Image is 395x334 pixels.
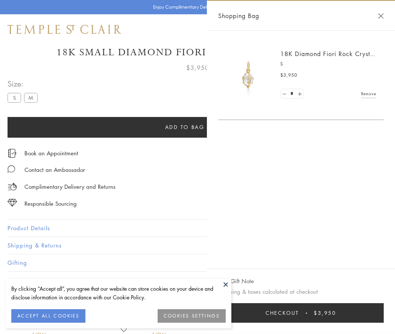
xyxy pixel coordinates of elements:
span: Add to bag [165,123,205,131]
a: Remove [361,90,376,98]
label: M [24,93,38,102]
img: Temple St. Clair [8,25,121,34]
p: S [280,60,376,68]
a: Set quantity to 2 [296,89,303,99]
img: icon_sourcing.svg [8,199,17,206]
button: Add to bag [8,117,362,138]
div: Contact an Ambassador [24,165,85,175]
span: $3,950 [186,63,209,73]
span: $3,950 [280,71,297,79]
div: Responsible Sourcing [24,199,77,208]
div: By clicking “Accept all”, you agree that our website can store cookies on your device and disclos... [11,284,226,302]
button: Checkout $3,950 [218,303,384,323]
p: Shipping & taxes calculated at checkout [218,287,384,296]
span: Checkout [266,309,299,317]
a: Set quantity to 0 [281,89,288,99]
h1: 18K Small Diamond Fiori Rock Crystal Amulet [8,46,387,59]
img: P51889-E11FIORI [226,53,271,98]
p: Complimentary Delivery and Returns [24,182,115,191]
button: Shipping & Returns [8,237,387,254]
img: icon_delivery.svg [8,182,17,191]
a: Book an Appointment [24,149,78,157]
label: S [8,93,21,102]
button: Product Details [8,220,387,237]
span: Shopping Bag [218,11,259,21]
button: COOKIES SETTINGS [158,309,226,323]
button: ACCEPT ALL COOKIES [11,309,85,323]
p: Enjoy Complimentary Delivery & Returns [153,3,239,11]
button: Gifting [8,254,387,271]
img: icon_appointment.svg [8,149,17,158]
span: Size: [8,77,41,90]
img: MessageIcon-01_2.svg [8,165,15,173]
button: Add Gift Note [218,276,254,286]
button: Close Shopping Bag [378,13,384,19]
span: $3,950 [314,309,336,317]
